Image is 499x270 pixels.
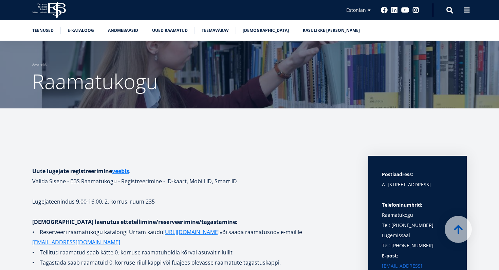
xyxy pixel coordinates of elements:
h1: . Valida Sisene - EBS Raamatukogu - Registreerimine - ID-kaart, Mobiil ID, Smart ID [32,166,355,186]
p: Tel: [PHONE_NUMBER] Lugemissaal [382,220,453,241]
span: Raamatukogu [32,67,158,95]
strong: E-post: [382,252,398,259]
p: • Tellitud raamatud saab kätte 0. korruse raamatuhoidla kõrval asuvalt riiulilt [32,247,355,257]
a: [URL][DOMAIN_NAME] [163,227,220,237]
a: Youtube [401,7,409,14]
strong: Uute lugejate registreerimine [32,167,129,175]
a: Teenused [32,27,54,34]
strong: Postiaadress: [382,171,413,178]
a: Uued raamatud [152,27,188,34]
a: Kasulikke [PERSON_NAME] [303,27,360,34]
p: Raamatukogu [382,200,453,220]
p: • Tagastada saab raamatuid 0. korruse riiulikappi või fuajees olevasse raamatute tagastuskappi. [32,257,355,268]
p: Lugejateenindus 9.00-16.00, 2. korrus, ruum 235 [32,196,355,207]
a: [EMAIL_ADDRESS][DOMAIN_NAME] [32,237,120,247]
a: E-kataloog [68,27,94,34]
a: Andmebaasid [108,27,138,34]
strong: Telefoninumbrid: [382,202,422,208]
a: Facebook [381,7,388,14]
strong: [DEMOGRAPHIC_DATA] laenutus ettetellimine/reserveerimine/tagastamine: [32,218,238,226]
a: Linkedin [391,7,398,14]
a: Teemavärav [202,27,229,34]
p: Tel: [PHONE_NUMBER] [382,241,453,251]
a: [DEMOGRAPHIC_DATA] [243,27,289,34]
a: Avaleht [32,61,47,68]
p: • Reserveeri raamatukogu kataloogi Urram kaudu või saada raamatusoov e-mailile [32,227,355,247]
a: Instagram [412,7,419,14]
a: veebis [112,166,129,176]
p: A. [STREET_ADDRESS] [382,180,453,190]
